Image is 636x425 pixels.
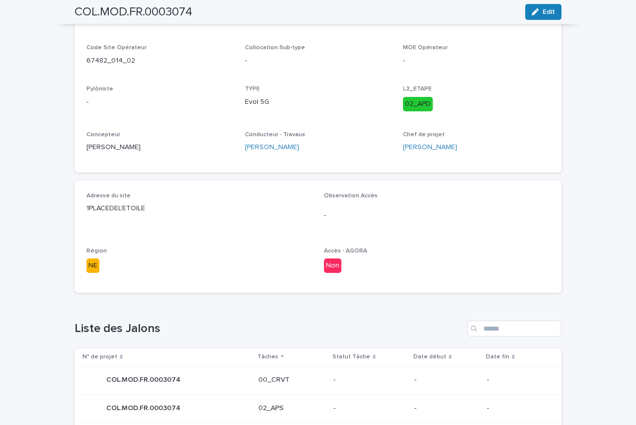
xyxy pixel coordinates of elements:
p: - [403,56,550,66]
p: Date fin [486,351,509,362]
span: Code Site Opérateur [86,45,147,51]
p: - [487,404,546,413]
div: 02_APD [403,97,433,111]
span: Chef de projet [403,132,445,138]
p: Statut Tâche [332,351,370,362]
span: L2_ETAPE [403,86,432,92]
button: Edit [525,4,561,20]
p: - [324,210,550,221]
p: N° de projet [82,351,117,362]
p: - [245,56,392,66]
span: Observation Accès [324,193,378,199]
h2: COL.MOD.FR.0003074 [75,5,192,19]
span: Collocation Sub-type [245,45,305,51]
p: Date début [413,351,446,362]
span: Pylôniste [86,86,113,92]
tr: COL.MOD.FR.0003074COL.MOD.FR.0003074 02_APS--- [75,394,561,423]
span: Accès - AGORA [324,248,367,254]
tr: COL.MOD.FR.0003074COL.MOD.FR.0003074 00_CRVT--- [75,366,561,394]
span: Adresse du site [86,193,131,199]
span: Edit [543,8,555,15]
div: Non [324,258,341,273]
p: Tâches [257,351,278,362]
span: Région [86,248,107,254]
a: [PERSON_NAME] [403,142,457,153]
span: TYPE [245,86,260,92]
p: 1PLACEDEL'ETOILE [86,203,312,214]
p: COL.MOD.FR.0003074 [106,374,182,384]
p: 00_CRVT [258,376,325,384]
p: - [333,376,406,384]
p: [PERSON_NAME] [86,142,233,153]
p: - [86,97,233,107]
div: NE [86,258,99,273]
p: - [487,376,546,384]
p: Evol 5G [245,97,392,107]
p: 02_APS [258,404,325,413]
input: Search [467,321,561,337]
p: - [414,376,479,384]
h1: Liste des Jalons [75,322,463,336]
span: Concepteur [86,132,120,138]
p: - [333,404,406,413]
p: COL.MOD.FR.0003074 [106,402,182,413]
span: Conducteur - Travaux [245,132,305,138]
a: [PERSON_NAME] [245,142,299,153]
span: MOE Opérateur [403,45,448,51]
p: - [414,404,479,413]
p: 67482_014_02 [86,56,233,66]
